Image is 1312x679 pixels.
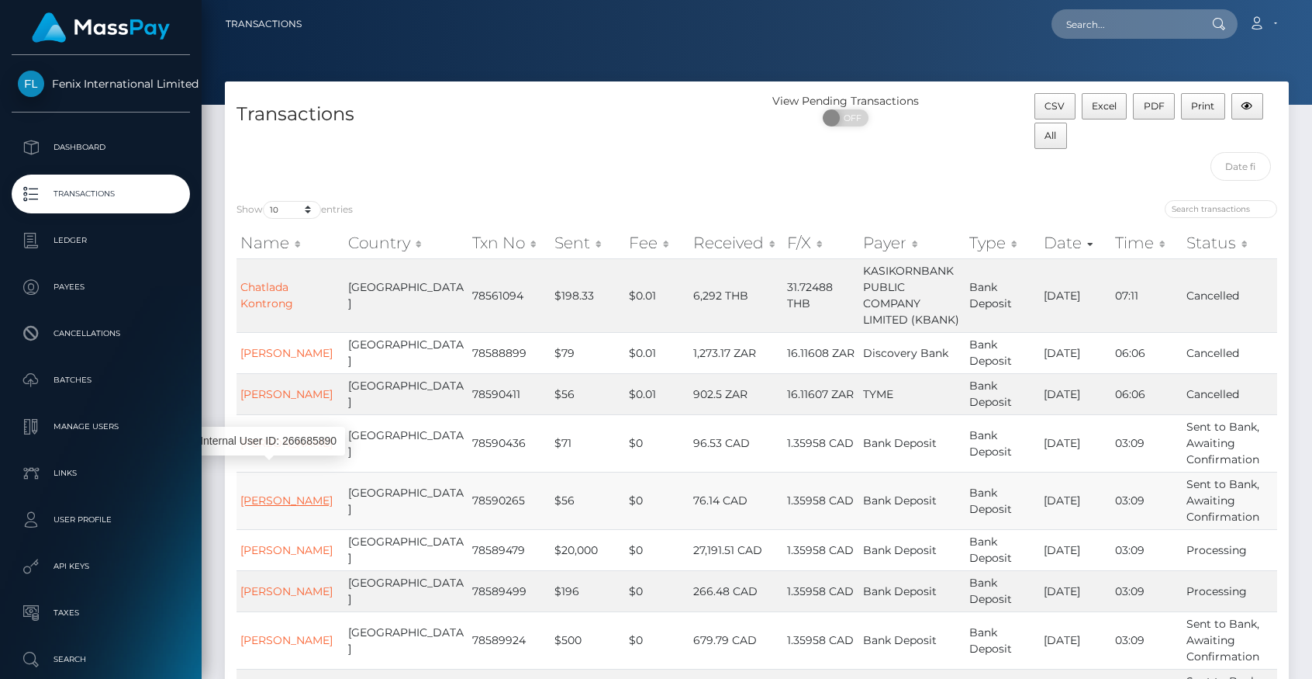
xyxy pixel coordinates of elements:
td: 78590436 [468,414,551,472]
td: [GEOGRAPHIC_DATA] [344,472,468,529]
p: Manage Users [18,415,184,438]
td: 679.79 CAD [689,611,782,669]
a: Ledger [12,221,190,260]
a: Search [12,640,190,679]
span: Bank Deposit [863,543,937,557]
td: Bank Deposit [965,529,1040,570]
td: Sent to Bank, Awaiting Confirmation [1183,472,1277,529]
span: Bank Deposit [863,494,937,508]
td: 16.11607 ZAR [783,373,859,414]
th: Name: activate to sort column ascending [237,227,344,258]
span: PDF [1144,100,1165,112]
button: PDF [1133,93,1175,120]
input: Search... [1051,9,1197,39]
a: [PERSON_NAME] [240,494,333,508]
td: [DATE] [1040,258,1111,332]
a: Cancellations [12,314,190,353]
a: [PERSON_NAME] [240,543,333,557]
th: Sent: activate to sort column ascending [551,227,625,258]
td: [GEOGRAPHIC_DATA] [344,258,468,332]
a: [PERSON_NAME] [240,346,333,360]
td: 1,273.17 ZAR [689,332,782,373]
td: [DATE] [1040,373,1111,414]
a: Taxes [12,594,190,632]
td: Processing [1183,570,1277,611]
td: Bank Deposit [965,332,1040,373]
th: Payer: activate to sort column ascending [859,227,966,258]
td: $500 [551,611,625,669]
div: View Pending Transactions [757,93,934,109]
td: [GEOGRAPHIC_DATA] [344,611,468,669]
th: Txn No: activate to sort column ascending [468,227,551,258]
td: $0 [625,529,689,570]
p: Taxes [18,601,184,625]
p: Search [18,648,184,671]
th: Received: activate to sort column ascending [689,227,782,258]
td: 03:09 [1111,414,1183,472]
button: Excel [1082,93,1127,120]
td: $71 [551,414,625,472]
td: $0.01 [625,373,689,414]
td: 03:09 [1111,611,1183,669]
img: Fenix International Limited [18,71,44,97]
td: 76.14 CAD [689,472,782,529]
td: [GEOGRAPHIC_DATA] [344,373,468,414]
td: 96.53 CAD [689,414,782,472]
td: Bank Deposit [965,373,1040,414]
a: [PERSON_NAME] [240,387,333,401]
td: Sent to Bank, Awaiting Confirmation [1183,611,1277,669]
p: Ledger [18,229,184,252]
td: 78588899 [468,332,551,373]
a: Manage Users [12,407,190,446]
td: [DATE] [1040,529,1111,570]
a: [PERSON_NAME] [240,584,333,598]
td: [DATE] [1040,332,1111,373]
th: F/X: activate to sort column ascending [783,227,859,258]
td: [DATE] [1040,472,1111,529]
td: 1.35958 CAD [783,570,859,611]
input: Date filter [1210,152,1271,181]
td: $198.33 [551,258,625,332]
h4: Transactions [237,101,745,128]
p: Payees [18,275,184,299]
td: [DATE] [1040,570,1111,611]
td: $0.01 [625,258,689,332]
span: TYME [863,387,893,401]
td: 06:06 [1111,332,1183,373]
td: 78590265 [468,472,551,529]
p: Cancellations [18,322,184,345]
a: Payees [12,268,190,307]
a: Transactions [226,8,302,40]
td: Bank Deposit [965,414,1040,472]
td: [DATE] [1040,414,1111,472]
span: Fenix International Limited [12,77,190,91]
th: Date: activate to sort column ascending [1040,227,1111,258]
p: Batches [18,369,184,392]
td: 6,292 THB [689,258,782,332]
td: 03:09 [1111,570,1183,611]
td: 27,191.51 CAD [689,529,782,570]
td: 78589479 [468,529,551,570]
td: $196 [551,570,625,611]
td: 78589924 [468,611,551,669]
td: $56 [551,373,625,414]
td: 16.11608 ZAR [783,332,859,373]
td: 78590411 [468,373,551,414]
td: Cancelled [1183,332,1277,373]
a: Chatlada Kontrong [240,280,293,310]
td: 03:09 [1111,529,1183,570]
td: $0.01 [625,332,689,373]
td: $0 [625,472,689,529]
p: Dashboard [18,136,184,159]
span: All [1044,130,1056,141]
td: Cancelled [1183,373,1277,414]
span: Discovery Bank [863,346,948,360]
th: Country: activate to sort column ascending [344,227,468,258]
span: Bank Deposit [863,633,937,647]
td: Bank Deposit [965,472,1040,529]
span: Print [1191,100,1214,112]
td: 78561094 [468,258,551,332]
td: $20,000 [551,529,625,570]
td: Bank Deposit [965,570,1040,611]
img: MassPay Logo [32,12,170,43]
